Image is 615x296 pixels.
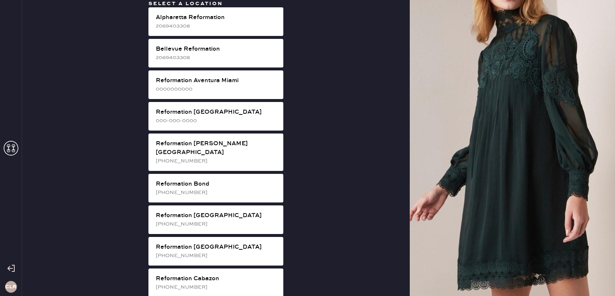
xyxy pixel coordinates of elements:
div: [PHONE_NUMBER] [156,220,277,228]
div: 2069403308 [156,22,277,30]
div: Bellevue Reformation [156,45,277,54]
div: Alpharetta Reformation [156,13,277,22]
div: [PHONE_NUMBER] [156,189,277,197]
div: Reformation Aventura Miami [156,76,277,85]
div: Reformation [GEOGRAPHIC_DATA] [156,211,277,220]
div: [PHONE_NUMBER] [156,252,277,260]
div: Reformation [PERSON_NAME][GEOGRAPHIC_DATA] [156,139,277,157]
div: 000-000-0000 [156,117,277,125]
div: Reformation Cabazon [156,274,277,283]
div: Reformation Bond [156,180,277,189]
div: [PHONE_NUMBER] [156,157,277,165]
iframe: Front Chat [580,263,612,295]
div: [PHONE_NUMBER] [156,283,277,291]
div: Reformation [GEOGRAPHIC_DATA] [156,108,277,117]
div: 2069403308 [156,54,277,62]
h3: CLR [5,284,16,289]
div: Reformation [GEOGRAPHIC_DATA] [156,243,277,252]
div: 0000000000 [156,85,277,93]
span: Select a location [148,0,223,7]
